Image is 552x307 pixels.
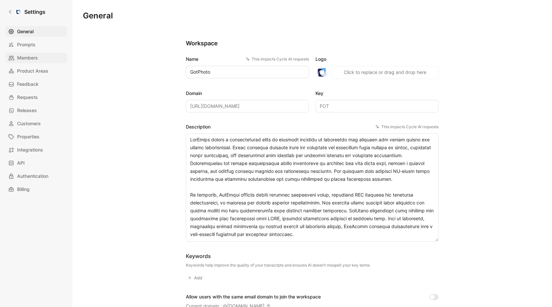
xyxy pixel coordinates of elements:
[17,67,48,75] span: Product Areas
[17,80,38,88] span: Feedback
[5,105,67,116] a: Releases
[5,66,67,76] a: Product Areas
[315,66,329,79] img: logo
[5,92,67,103] a: Requests
[186,55,309,63] label: Name
[17,54,38,62] span: Members
[5,39,67,50] a: Prompts
[17,172,48,180] span: Authentication
[17,146,43,154] span: Integrations
[83,11,113,21] h1: General
[186,133,439,242] textarea: LorEmips dolors a consecteturad elits do eiusmodt incididu ut laboreetdo mag aliquaen adm veniam ...
[24,8,45,16] h1: Settings
[17,41,36,49] span: Prompts
[331,66,439,79] button: Click to replace or drag and drop here
[5,131,67,142] a: Properties
[17,133,39,141] span: Properties
[17,93,38,101] span: Requests
[5,53,67,63] a: Members
[5,5,48,18] a: Settings
[17,120,41,128] span: Customers
[315,89,439,97] label: Key
[186,273,205,282] button: Add
[5,118,67,129] a: Customers
[5,184,67,195] a: Billing
[17,106,37,114] span: Releases
[315,55,439,63] label: Logo
[17,28,34,35] span: General
[186,252,370,260] div: Keywords
[5,158,67,168] a: API
[246,56,309,62] div: This impacts Cycle AI requests
[186,89,309,97] label: Domain
[186,263,370,268] div: Keywords help improve the quality of your transcripts and ensures AI doesn’t misspell your key terms
[186,100,309,112] input: Some placeholder
[186,123,439,131] label: Description
[375,124,439,130] div: This impacts Cycle AI requests
[186,39,439,47] h2: Workspace
[5,145,67,155] a: Integrations
[17,185,30,193] span: Billing
[17,159,25,167] span: API
[186,293,321,301] div: Allow users with the same email domain to join the workspace
[5,79,67,89] a: Feedback
[5,26,67,37] a: General
[5,171,67,181] a: Authentication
